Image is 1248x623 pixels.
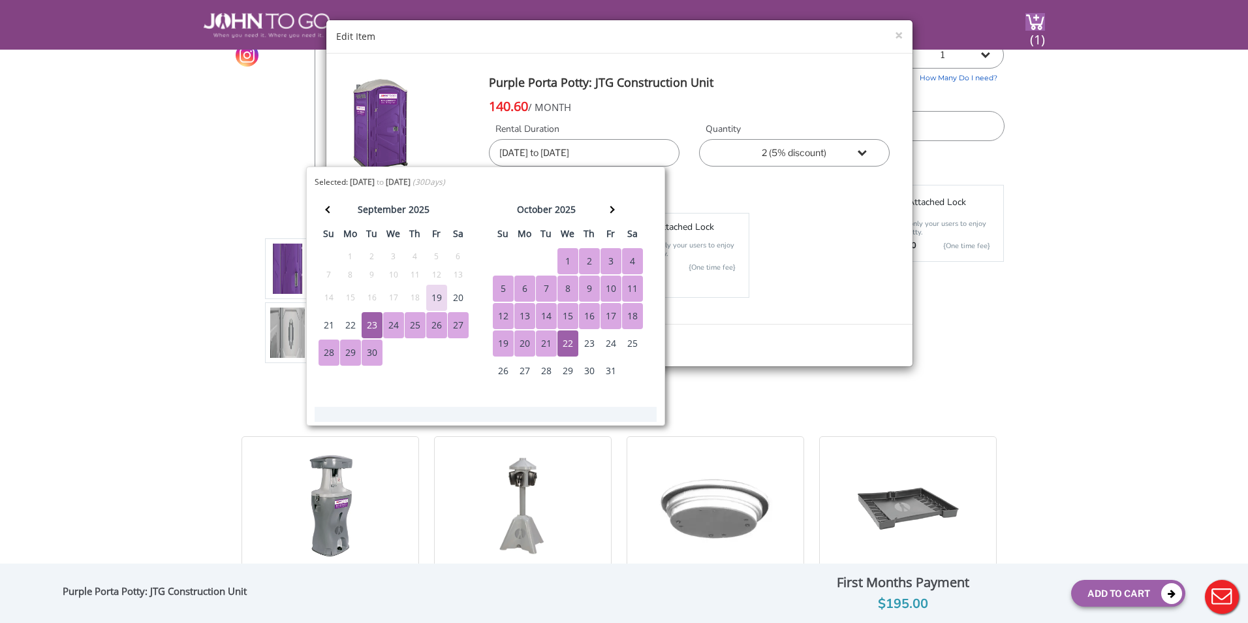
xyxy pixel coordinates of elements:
[383,291,404,305] div: 17
[383,312,404,338] div: 24
[362,249,382,264] div: 2
[386,176,411,187] b: [DATE]
[536,358,557,384] div: 28
[340,340,361,366] div: 29
[536,276,557,302] div: 7
[579,358,600,384] div: 30
[361,225,382,248] th: tu
[405,249,426,264] div: 4
[656,222,756,232] h5: Attached lock
[514,225,535,248] th: mo
[699,123,890,136] label: Quantity
[895,29,903,42] button: ×
[340,268,361,282] div: 8
[319,312,339,338] div: 21
[319,291,339,305] div: 14
[489,76,890,96] h4: Purple Porta Potty: JTG Construction Unit
[622,248,643,274] div: 4
[489,123,679,136] label: Rental Duration
[557,303,578,329] div: 15
[350,176,375,187] b: [DATE]
[448,268,469,282] div: 13
[578,225,600,248] th: th
[405,291,426,305] div: 18
[601,303,621,329] div: 17
[514,358,535,384] div: 27
[493,358,514,384] div: 26
[336,30,903,43] div: Edit Item
[579,276,600,302] div: 9
[382,225,404,248] th: we
[319,268,339,282] div: 7
[426,249,447,264] div: 5
[426,268,447,282] div: 12
[579,303,600,329] div: 16
[426,285,447,311] div: 19
[536,303,557,329] div: 14
[340,312,361,338] div: 22
[362,312,382,338] div: 23
[358,200,406,219] div: september
[579,330,600,357] div: 23
[319,340,339,366] div: 28
[339,225,361,248] th: mo
[514,303,535,329] div: 13
[448,312,469,338] div: 27
[340,249,361,264] div: 1
[362,291,382,305] div: 16
[492,225,514,248] th: su
[579,248,600,274] div: 2
[514,330,535,357] div: 20
[413,176,445,187] i: ( Days)
[517,200,552,219] div: october
[377,176,384,187] span: to
[557,248,578,274] div: 1
[601,276,621,302] div: 10
[340,291,361,305] div: 15
[415,176,424,187] span: 30
[362,340,382,366] div: 30
[404,225,426,248] th: th
[622,330,643,357] div: 25
[448,285,469,311] div: 20
[622,303,643,329] div: 18
[555,200,576,219] div: 2025
[493,330,514,357] div: 19
[600,225,621,248] th: fr
[426,312,447,338] div: 26
[1196,571,1248,623] button: Live Chat
[557,225,578,248] th: we
[448,249,469,264] div: 6
[405,312,426,338] div: 25
[536,330,557,357] div: 21
[535,225,557,248] th: tu
[426,225,447,248] th: fr
[601,248,621,274] div: 3
[671,261,736,274] p: {One time fee}
[557,276,578,302] div: 8
[409,200,429,219] div: 2025
[493,276,514,302] div: 5
[557,330,578,357] div: 22
[636,241,743,258] p: Allow only your users to enjoy you potty.
[383,249,404,264] div: 3
[514,276,535,302] div: 6
[493,303,514,329] div: 12
[601,330,621,357] div: 24
[489,139,679,167] input: Delivery Date | Pick up Date
[315,176,348,187] span: Selected:
[601,358,621,384] div: 31
[557,358,578,384] div: 29
[489,96,890,117] div: 140.60
[528,101,571,114] span: / MONTH
[383,268,404,282] div: 10
[318,225,339,248] th: su
[362,268,382,282] div: 9
[405,268,426,282] div: 11
[447,225,469,248] th: sa
[622,276,643,302] div: 11
[621,225,643,248] th: sa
